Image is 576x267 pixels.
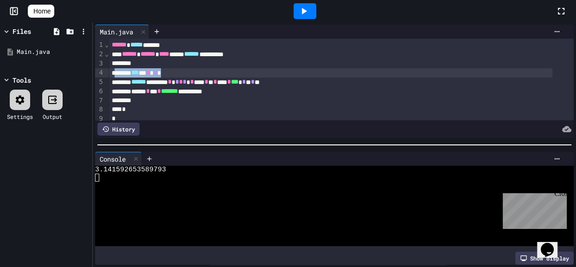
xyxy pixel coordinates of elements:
div: 3 [95,59,104,68]
div: Main.java [95,25,149,39]
div: Console [95,152,142,166]
div: Output [43,112,62,121]
span: Home [33,7,51,16]
div: History [97,123,140,136]
a: Home [28,5,54,18]
div: Console [95,154,130,164]
div: 7 [95,96,104,105]
div: Files [13,26,31,36]
div: Main.java [17,47,89,57]
div: 5 [95,78,104,87]
div: 6 [95,87,104,96]
span: Fold line [104,41,109,48]
div: 9 [95,114,104,124]
div: 4 [95,68,104,78]
div: 8 [95,105,104,114]
span: 3.141592653589793 [95,166,166,174]
iframe: chat widget [537,230,567,258]
div: Main.java [95,27,138,37]
iframe: chat widget [499,189,567,229]
div: 1 [95,40,104,50]
span: Fold line [104,50,109,58]
div: Settings [7,112,33,121]
div: Tools [13,75,31,85]
div: 2 [95,50,104,59]
div: Show display [515,252,574,265]
div: Chat with us now!Close [4,4,64,59]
